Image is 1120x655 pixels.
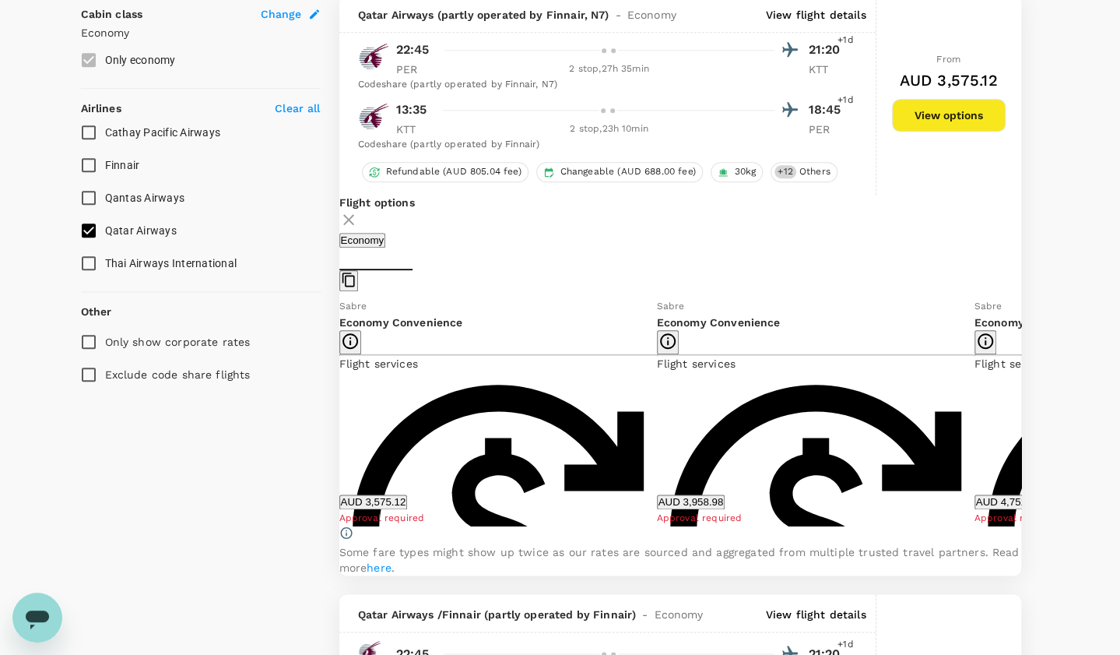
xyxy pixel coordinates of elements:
button: AUD 4,751.12 [974,495,1043,509]
span: Qatar Airways [105,224,177,237]
p: Exclude code share flights [105,367,251,382]
p: View flight details [766,7,866,23]
span: +1d [837,93,853,108]
span: Cathay Pacific Airways [105,126,221,139]
span: - [636,607,654,622]
strong: Cabin class [81,8,143,20]
span: Sabre [339,301,367,312]
p: PER [396,62,435,77]
span: Others [793,165,837,178]
span: Sabre [974,301,1002,312]
span: Changeable (AUD 688.00 fee) [554,165,702,178]
span: Flight services [974,357,1053,370]
span: Qatar Airways (partly operated by Finnair, N7) [358,7,609,23]
button: AUD 3,958.98 [657,495,725,509]
div: 2 stop , 23h 10min [444,121,774,137]
p: KTT [396,121,435,137]
button: AUD 3,575.12 [339,495,408,509]
p: Clear all [275,100,320,116]
div: Refundable (AUD 805.04 fee) [362,162,528,182]
span: +1d [837,33,853,48]
span: Finnair [105,159,140,171]
iframe: Button to launch messaging window [12,593,62,643]
div: Codeshare (partly operated by Finnair) [358,137,848,153]
p: Some fare types might show up twice as our rates are sourced and aggregated from multiple trusted... [339,544,1021,576]
p: Other [81,304,112,319]
h6: AUD 3,575.12 [900,68,998,93]
p: KTT [809,62,848,77]
div: 2 stop , 27h 35min [444,62,774,77]
button: Economy [339,233,386,248]
span: Economy [654,607,703,622]
span: +1d [837,637,853,653]
div: +12Others [771,162,837,182]
span: Qantas Airways [105,192,185,204]
span: Flight services [339,357,418,370]
p: Economy Convenience [657,315,974,330]
div: Codeshare (partly operated by Finnair, N7) [358,77,848,93]
button: View options [892,99,1006,132]
span: Approval required [339,512,425,523]
img: QR [358,40,389,72]
span: 30kg [729,165,763,178]
img: QR [358,100,389,132]
span: - [609,7,627,23]
span: Economy [627,7,676,23]
p: 13:35 [396,100,427,119]
span: Qatar Airways / Finnair (partly operated by Finnair) [358,607,637,622]
p: Only show corporate rates [105,334,251,350]
div: Changeable (AUD 688.00 fee) [536,162,703,182]
a: here [367,562,391,574]
p: View flight details [766,607,866,622]
p: 18:45 [809,100,848,119]
p: Economy [81,25,321,40]
span: Only economy [105,54,176,66]
span: Thai Airways International [105,257,237,269]
span: + 12 [774,165,795,178]
p: Economy Convenience [339,315,657,330]
p: Flight options [339,195,1021,210]
span: Flight services [657,357,736,370]
div: 30kg [711,162,764,182]
p: 22:45 [396,40,430,59]
strong: Airlines [81,102,121,114]
span: From [936,54,960,65]
span: Approval required [657,512,743,523]
p: PER [809,121,848,137]
span: Refundable (AUD 805.04 fee) [380,165,528,178]
span: Change [261,6,302,22]
span: Approval required [974,512,1060,523]
p: 21:20 [809,40,848,59]
span: Sabre [657,301,685,312]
